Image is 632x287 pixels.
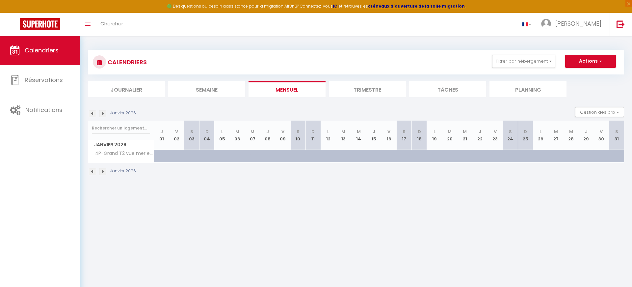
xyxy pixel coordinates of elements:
th: 15 [366,121,382,150]
th: 12 [321,121,336,150]
abbr: S [615,129,618,135]
abbr: V [387,129,390,135]
abbr: M [235,129,239,135]
li: Tâches [409,81,486,97]
a: ... [PERSON_NAME] [536,13,610,36]
abbr: V [281,129,284,135]
abbr: J [160,129,163,135]
button: Ouvrir le widget de chat LiveChat [5,3,25,22]
p: Janvier 2026 [110,168,136,174]
abbr: J [266,129,269,135]
li: Trimestre [329,81,406,97]
abbr: V [175,129,178,135]
abbr: M [341,129,345,135]
abbr: L [434,129,435,135]
th: 19 [427,121,442,150]
abbr: J [373,129,375,135]
button: Actions [565,55,616,68]
th: 11 [305,121,321,150]
th: 26 [533,121,548,150]
th: 08 [260,121,275,150]
th: 20 [442,121,457,150]
th: 05 [215,121,230,150]
li: Planning [489,81,566,97]
th: 03 [184,121,199,150]
th: 23 [487,121,503,150]
abbr: M [463,129,467,135]
li: Journalier [88,81,165,97]
p: Janvier 2026 [110,110,136,116]
span: Notifications [25,106,63,114]
span: [PERSON_NAME] [555,19,601,28]
abbr: J [585,129,588,135]
th: 04 [199,121,215,150]
th: 21 [457,121,472,150]
button: Gestion des prix [575,107,624,117]
input: Rechercher un logement... [92,122,150,134]
th: 31 [609,121,624,150]
th: 22 [472,121,487,150]
a: Chercher [95,13,128,36]
img: logout [617,20,625,28]
a: créneaux d'ouverture de la salle migration [368,3,465,9]
th: 17 [397,121,412,150]
li: Semaine [168,81,245,97]
li: Mensuel [249,81,326,97]
th: 07 [245,121,260,150]
th: 27 [548,121,564,150]
abbr: L [540,129,541,135]
abbr: D [205,129,209,135]
th: 02 [169,121,184,150]
abbr: L [327,129,329,135]
th: 10 [290,121,305,150]
span: Réservations [25,76,63,84]
th: 18 [412,121,427,150]
span: Janvier 2026 [88,140,154,150]
th: 30 [594,121,609,150]
abbr: V [600,129,603,135]
abbr: V [494,129,497,135]
abbr: M [250,129,254,135]
span: 4P-Grand T2 vue mer et [PERSON_NAME] [89,150,155,157]
button: Filtrer par hébergement [492,55,555,68]
th: 01 [154,121,169,150]
abbr: M [448,129,452,135]
th: 06 [230,121,245,150]
h3: CALENDRIERS [106,55,147,70]
th: 14 [351,121,366,150]
abbr: M [569,129,573,135]
abbr: L [221,129,223,135]
img: Super Booking [20,18,60,30]
th: 13 [336,121,351,150]
th: 25 [518,121,533,150]
img: ... [541,19,551,29]
th: 29 [579,121,594,150]
span: Chercher [100,20,123,27]
abbr: J [479,129,481,135]
abbr: S [403,129,406,135]
abbr: D [524,129,527,135]
abbr: D [418,129,421,135]
abbr: S [509,129,512,135]
a: ICI [333,3,339,9]
span: Calendriers [25,46,59,54]
abbr: D [311,129,315,135]
abbr: M [357,129,361,135]
abbr: S [190,129,193,135]
abbr: S [297,129,300,135]
th: 16 [382,121,397,150]
th: 24 [503,121,518,150]
th: 09 [275,121,290,150]
th: 28 [564,121,579,150]
abbr: M [554,129,558,135]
